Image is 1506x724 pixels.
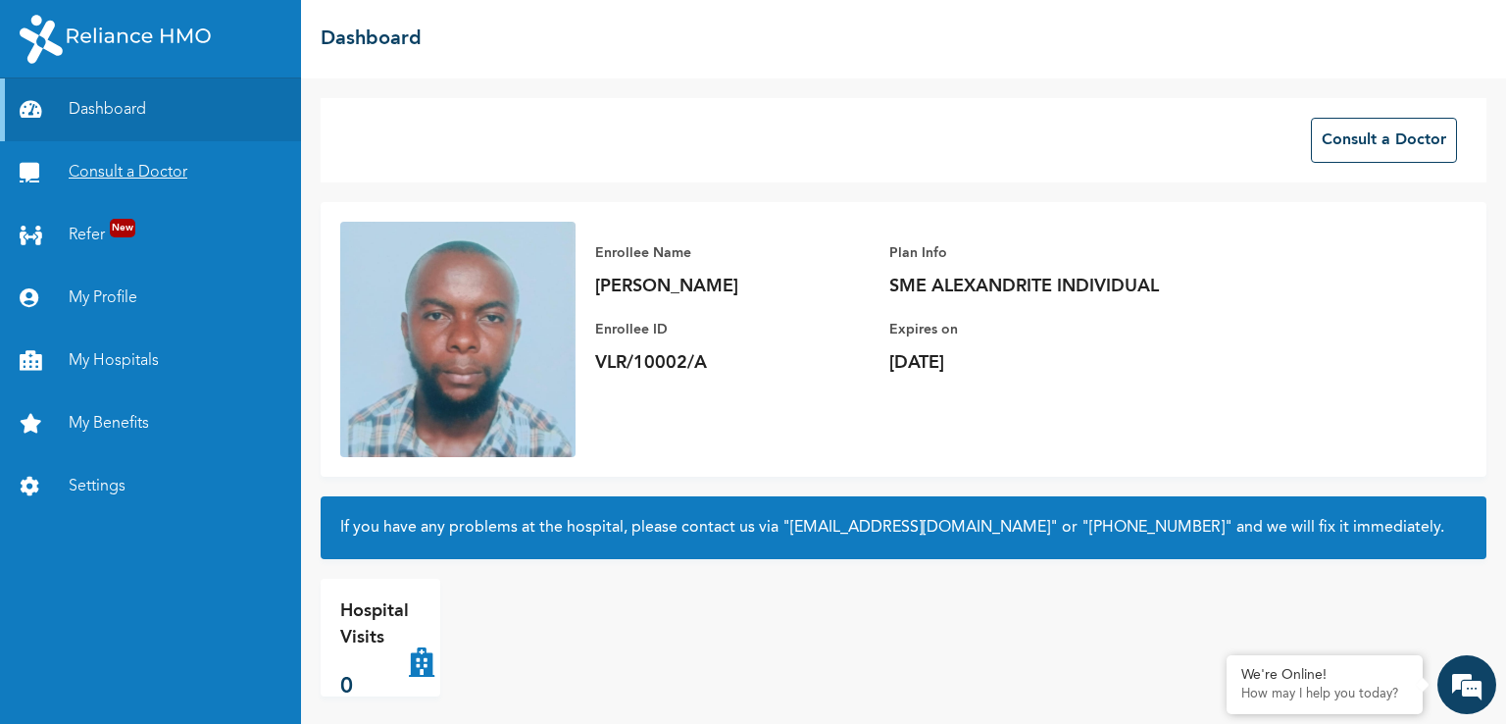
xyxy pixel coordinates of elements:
[889,275,1164,298] p: SME ALEXANDRITE INDIVIDUAL
[595,241,870,265] p: Enrollee Name
[595,351,870,375] p: VLR/10002/A
[595,318,870,341] p: Enrollee ID
[889,351,1164,375] p: [DATE]
[321,25,422,54] h2: Dashboard
[1241,667,1408,684] div: We're Online!
[340,516,1467,540] h2: If you have any problems at the hospital, please contact us via or and we will fix it immediately.
[1311,118,1457,163] button: Consult a Doctor
[192,617,375,678] div: FAQs
[889,318,1164,341] p: Expires on
[10,651,192,665] span: Conversation
[114,253,271,451] span: We're online!
[340,671,409,703] p: 0
[36,98,79,147] img: d_794563401_company_1708531726252_794563401
[595,275,870,298] p: [PERSON_NAME]
[1081,520,1232,536] a: "[PHONE_NUMBER]"
[322,10,369,57] div: Minimize live chat window
[110,219,135,237] span: New
[20,15,211,64] img: RelianceHMO's Logo
[889,241,1164,265] p: Plan Info
[10,548,374,617] textarea: Type your message and hit 'Enter'
[102,110,329,135] div: Chat with us now
[1241,687,1408,702] p: How may I help you today?
[340,598,409,651] p: Hospital Visits
[340,222,576,457] img: Enrollee
[782,520,1058,536] a: "[EMAIL_ADDRESS][DOMAIN_NAME]"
